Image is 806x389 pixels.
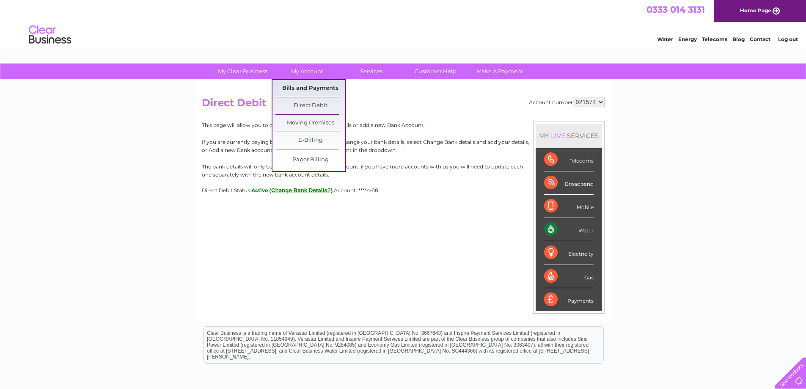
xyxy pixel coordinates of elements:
[529,97,605,107] div: Account number
[204,5,603,41] div: Clear Business is a trading name of Verastar Limited (registered in [GEOGRAPHIC_DATA] No. 3667643...
[202,97,605,113] h2: Direct Debit
[678,36,697,42] a: Energy
[336,63,406,79] a: Services
[275,97,345,114] a: Direct Debit
[544,195,594,218] div: Mobile
[202,138,605,154] p: If you are currently paying by Direct Debit and wish to change your bank details, select Change B...
[544,288,594,311] div: Payments
[208,63,278,79] a: My Clear Business
[544,148,594,171] div: Telecoms
[646,4,705,15] a: 0333 014 3131
[275,115,345,132] a: Moving Premises
[549,132,567,140] div: LIVE
[750,36,770,42] a: Contact
[465,63,535,79] a: Make A Payment
[202,187,605,193] div: Direct Debit Status:
[732,36,745,42] a: Blog
[544,241,594,265] div: Electricity
[536,124,602,148] div: MY SERVICES
[544,265,594,288] div: Gas
[702,36,727,42] a: Telecoms
[778,36,798,42] a: Log out
[401,63,470,79] a: Customer Help
[544,171,594,195] div: Broadband
[272,63,342,79] a: My Account
[28,22,72,48] img: logo.png
[270,187,333,193] button: (Change Bank Details?)
[275,152,345,168] a: Paper Billing
[275,132,345,149] a: E-Billing
[275,80,345,97] a: Bills and Payments
[202,163,605,179] p: The bank details will only be updated for the selected account, if you have more accounts with us...
[657,36,673,42] a: Water
[202,121,605,129] p: This page will allow you to change your Direct Debit details or add a new Bank Account.
[251,187,268,193] span: Active
[544,218,594,241] div: Water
